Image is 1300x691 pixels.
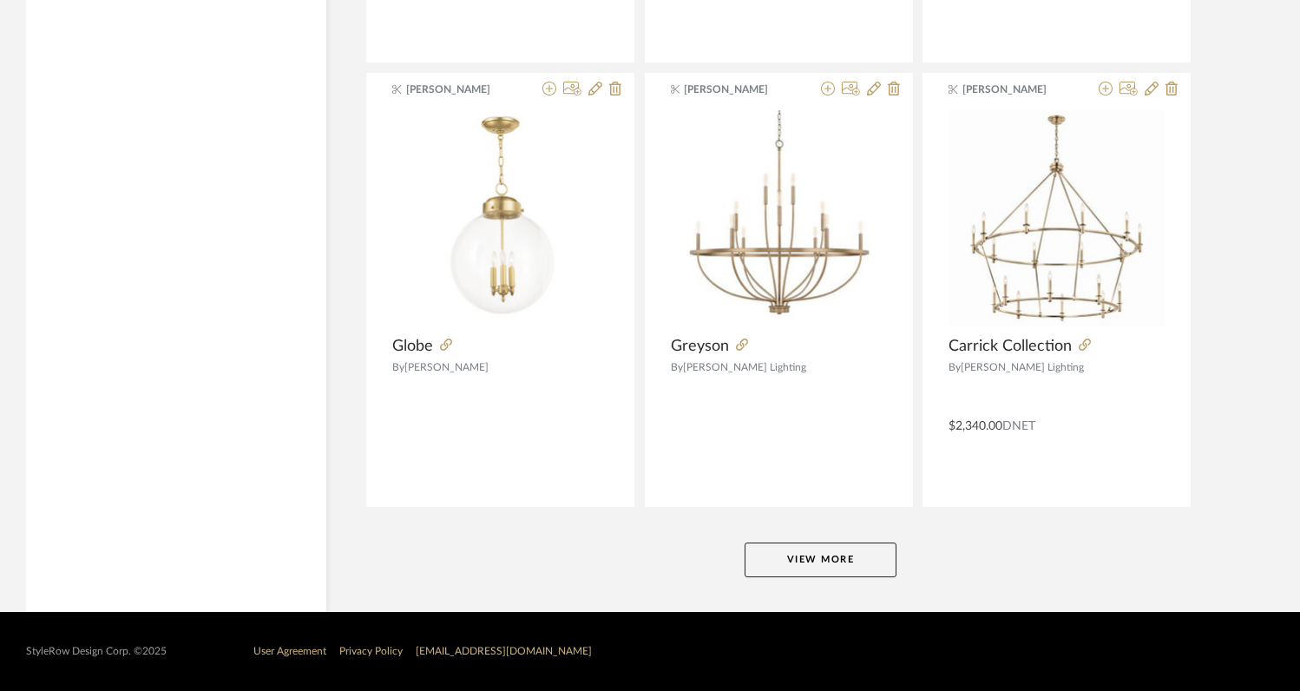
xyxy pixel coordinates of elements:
span: Greyson [671,337,729,356]
img: Globe [392,110,608,326]
div: 0 [671,110,887,327]
span: [PERSON_NAME] Lighting [683,362,806,372]
span: DNET [1002,420,1035,432]
span: [PERSON_NAME] [404,362,489,372]
span: By [392,362,404,372]
span: [PERSON_NAME] [684,82,793,97]
span: Carrick Collection [949,337,1072,356]
span: $2,340.00 [949,420,1002,432]
span: Globe [392,337,433,356]
span: [PERSON_NAME] [406,82,515,97]
div: 0 [392,110,608,327]
span: By [671,362,683,372]
span: [PERSON_NAME] [962,82,1072,97]
img: Greyson [671,110,887,326]
a: User Agreement [253,646,326,656]
a: Privacy Policy [339,646,403,656]
div: StyleRow Design Corp. ©2025 [26,645,167,658]
a: [EMAIL_ADDRESS][DOMAIN_NAME] [416,646,592,656]
button: View More [745,543,896,577]
span: By [949,362,961,372]
img: Carrick Collection [949,110,1165,326]
span: [PERSON_NAME] Lighting [961,362,1084,372]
